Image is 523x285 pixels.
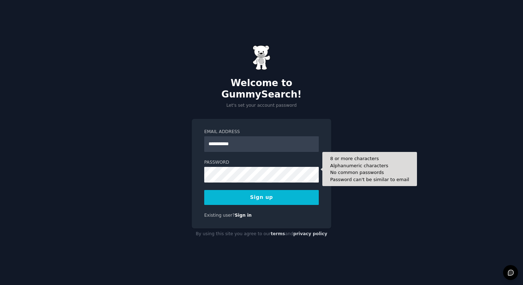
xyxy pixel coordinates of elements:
[293,231,327,236] a: privacy policy
[253,45,270,70] img: Gummy Bear
[271,231,285,236] a: terms
[204,129,319,135] label: Email Address
[204,190,319,205] button: Sign up
[192,228,331,240] div: By using this site you agree to our and
[204,159,319,166] label: Password
[192,78,331,100] h2: Welcome to GummySearch!
[235,213,252,218] a: Sign in
[204,213,235,218] span: Existing user?
[192,102,331,109] p: Let's set your account password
